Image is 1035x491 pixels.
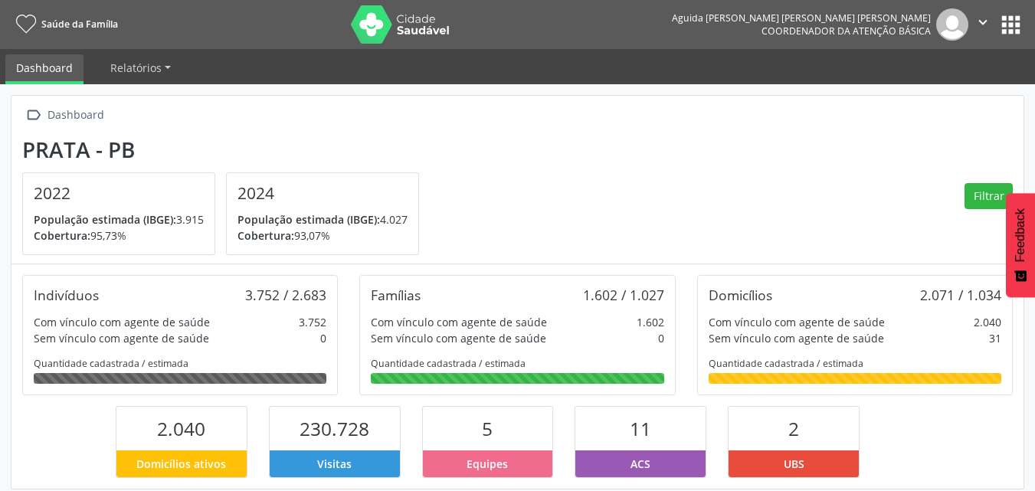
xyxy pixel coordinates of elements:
i:  [22,104,44,126]
div: 0 [320,330,326,346]
span: Feedback [1014,208,1027,262]
div: Dashboard [44,104,106,126]
div: Prata - PB [22,137,430,162]
h4: 2024 [237,184,408,203]
div: Quantidade cadastrada / estimada [709,357,1001,370]
span: Cobertura: [237,228,294,243]
div: 2.040 [974,314,1001,330]
a: Saúde da Família [11,11,118,37]
div: Quantidade cadastrada / estimada [34,357,326,370]
img: img [936,8,968,41]
div: Famílias [371,286,421,303]
div: 3.752 [299,314,326,330]
span: Saúde da Família [41,18,118,31]
span: População estimada (IBGE): [34,212,176,227]
div: 0 [658,330,664,346]
span: 2.040 [157,416,205,441]
div: Quantidade cadastrada / estimada [371,357,663,370]
h4: 2022 [34,184,204,203]
div: Sem vínculo com agente de saúde [709,330,884,346]
span: Cobertura: [34,228,90,243]
p: 93,07% [237,227,408,244]
div: Com vínculo com agente de saúde [34,314,210,330]
span: População estimada (IBGE): [237,212,380,227]
span: ACS [630,456,650,472]
div: Com vínculo com agente de saúde [709,314,885,330]
div: Aguida [PERSON_NAME] [PERSON_NAME] [PERSON_NAME] [672,11,931,25]
p: 3.915 [34,211,204,227]
span: Equipes [467,456,508,472]
div: 31 [989,330,1001,346]
a: Dashboard [5,54,84,84]
i:  [974,14,991,31]
span: Domicílios ativos [136,456,226,472]
span: Visitas [317,456,352,472]
span: 2 [788,416,799,441]
p: 4.027 [237,211,408,227]
div: 3.752 / 2.683 [245,286,326,303]
span: 5 [482,416,493,441]
span: Coordenador da Atenção Básica [762,25,931,38]
div: Indivíduos [34,286,99,303]
span: UBS [784,456,804,472]
div: Sem vínculo com agente de saúde [34,330,209,346]
div: 2.071 / 1.034 [920,286,1001,303]
div: Domicílios [709,286,772,303]
div: 1.602 [637,314,664,330]
button: Feedback - Mostrar pesquisa [1006,193,1035,297]
p: 95,73% [34,227,204,244]
div: 1.602 / 1.027 [583,286,664,303]
div: Sem vínculo com agente de saúde [371,330,546,346]
a: Relatórios [100,54,182,81]
span: 230.728 [300,416,369,441]
a:  Dashboard [22,104,106,126]
button: apps [997,11,1024,38]
div: Com vínculo com agente de saúde [371,314,547,330]
span: Relatórios [110,61,162,75]
span: 11 [630,416,651,441]
button: Filtrar [965,183,1013,209]
button:  [968,8,997,41]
